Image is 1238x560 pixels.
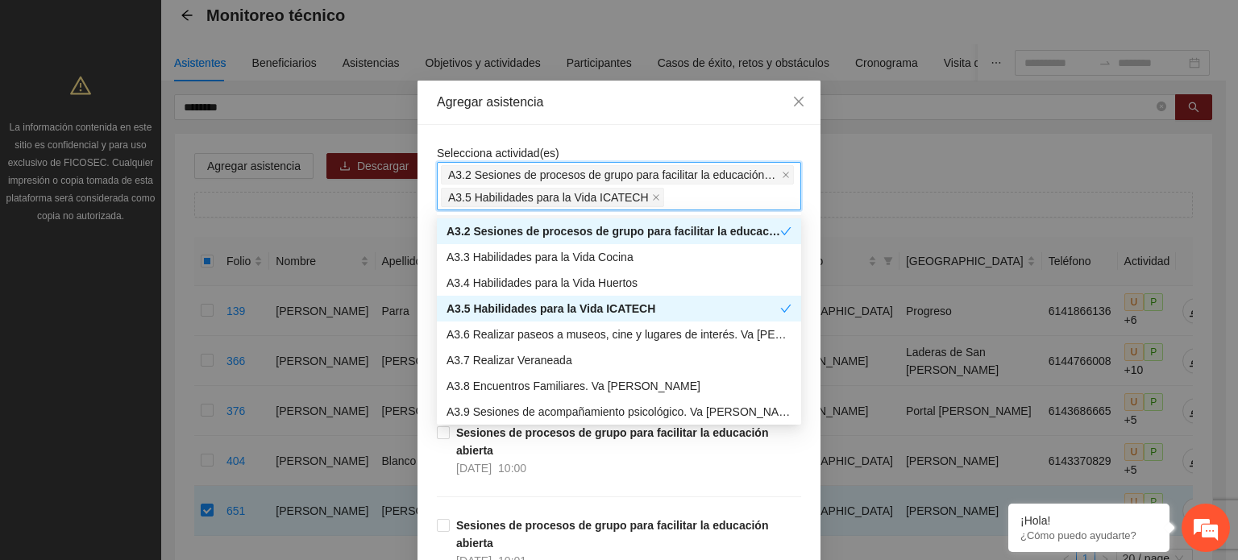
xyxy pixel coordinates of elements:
[652,193,660,201] span: close
[441,165,794,185] span: A3.2 Sesiones de procesos de grupo para facilitar la educación abierta
[777,81,820,124] button: Close
[264,8,303,47] div: Minimizar ventana de chat en vivo
[448,166,779,184] span: A3.2 Sesiones de procesos de grupo para facilitar la educación abierta
[456,426,768,457] strong: Sesiones de procesos de grupo para facilitar la educación abierta
[456,519,768,550] strong: Sesiones de procesos de grupo para facilitar la educación abierta
[1020,514,1157,527] div: ¡Hola!
[1020,529,1157,541] p: ¿Cómo puedo ayudarte?
[437,218,801,244] div: A3.2 Sesiones de procesos de grupo para facilitar la educación abierta
[447,377,791,395] div: A3.8 Encuentros Familiares. Va [PERSON_NAME]
[437,373,801,399] div: A3.8 Encuentros Familiares. Va de nuez
[447,274,791,292] div: A3.4 Habilidades para la Vida Huertos
[498,462,526,475] span: 10:00
[437,296,801,321] div: A3.5 Habilidades para la Vida ICATECH
[447,300,780,317] div: A3.5 Habilidades para la Vida ICATECH
[456,462,492,475] span: [DATE]
[437,244,801,270] div: A3.3 Habilidades para la Vida Cocina
[437,93,801,111] div: Agregar asistencia
[782,171,790,179] span: close
[780,303,791,314] span: check
[441,188,664,207] span: A3.5 Habilidades para la Vida ICATECH
[447,326,791,343] div: A3.6 Realizar paseos a museos, cine y lugares de interés. Va [PERSON_NAME]
[447,222,780,240] div: A3.2 Sesiones de procesos de grupo para facilitar la educación abierta
[447,403,791,421] div: A3.9 Sesiones de acompañamiento psicológico. Va [PERSON_NAME]
[437,147,559,160] span: Selecciona actividad(es)
[447,248,791,266] div: A3.3 Habilidades para la Vida Cocina
[437,399,801,425] div: A3.9 Sesiones de acompañamiento psicológico. Va de nuez
[447,351,791,369] div: A3.7 Realizar Veraneada
[448,189,649,206] span: A3.5 Habilidades para la Vida ICATECH
[437,270,801,296] div: A3.4 Habilidades para la Vida Huertos
[93,186,222,349] span: Estamos en línea.
[437,321,801,347] div: A3.6 Realizar paseos a museos, cine y lugares de interés. Va de Nuez
[792,95,805,108] span: close
[780,226,791,237] span: check
[84,82,271,103] div: Chatee con nosotros ahora
[8,382,307,438] textarea: Escriba su mensaje y pulse “Intro”
[437,347,801,373] div: A3.7 Realizar Veraneada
